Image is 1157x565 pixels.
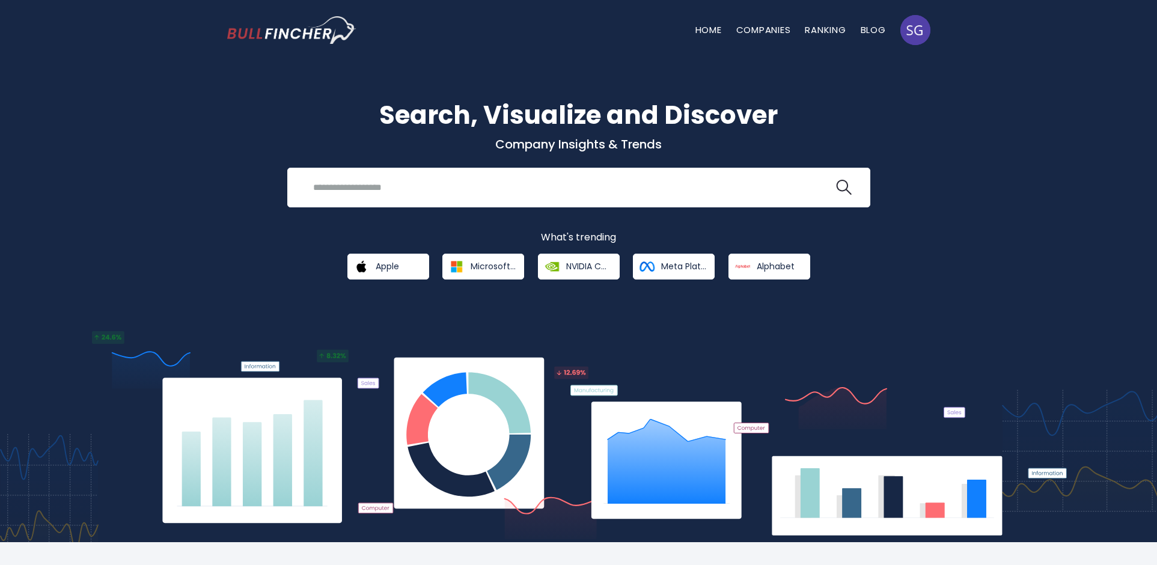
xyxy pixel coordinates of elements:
[376,261,399,272] span: Apple
[442,254,524,279] a: Microsoft Corporation
[736,23,791,36] a: Companies
[661,261,706,272] span: Meta Platforms
[227,136,930,152] p: Company Insights & Trends
[836,180,852,195] img: search icon
[695,23,722,36] a: Home
[633,254,715,279] a: Meta Platforms
[861,23,886,36] a: Blog
[347,254,429,279] a: Apple
[227,231,930,244] p: What's trending
[227,16,356,44] a: Go to homepage
[227,96,930,134] h1: Search, Visualize and Discover
[805,23,846,36] a: Ranking
[728,254,810,279] a: Alphabet
[757,261,795,272] span: Alphabet
[566,261,611,272] span: NVIDIA Corporation
[227,16,356,44] img: bullfincher logo
[471,261,516,272] span: Microsoft Corporation
[538,254,620,279] a: NVIDIA Corporation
